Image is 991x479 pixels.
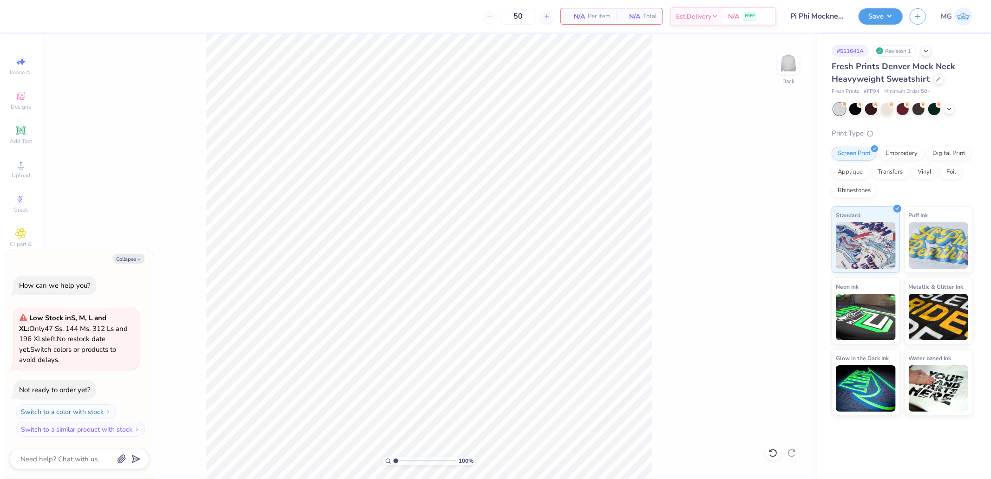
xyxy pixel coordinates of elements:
[836,210,860,220] span: Standard
[832,147,877,161] div: Screen Print
[728,12,739,21] span: N/A
[459,457,473,465] span: 100 %
[832,88,859,96] span: Fresh Prints
[912,165,938,179] div: Vinyl
[836,282,859,291] span: Neon Ink
[12,172,30,179] span: Upload
[832,165,869,179] div: Applique
[926,147,971,161] div: Digital Print
[19,313,128,364] span: Only 47 Ss, 144 Ms, 312 Ls and 196 XLs left. Switch colors or products to avoid delays.
[19,313,106,333] strong: Low Stock in S, M, L and XL :
[859,8,903,25] button: Save
[864,88,879,96] span: # FP94
[909,353,952,363] span: Water based Ink
[16,404,116,419] button: Switch to a color with stock
[873,45,916,57] div: Revision 1
[10,137,32,145] span: Add Text
[779,54,798,72] img: Back
[676,12,711,21] span: Est. Delivery
[884,88,931,96] span: Minimum Order: 50 +
[836,353,889,363] span: Glow in the Dark Ink
[113,254,144,264] button: Collapse
[782,77,794,85] div: Back
[19,385,91,395] div: Not ready to order yet?
[909,210,928,220] span: Puff Ink
[588,12,610,21] span: Per Item
[909,222,969,269] img: Puff Ink
[643,12,657,21] span: Total
[14,206,28,214] span: Greek
[836,365,896,412] img: Glow in the Dark Ink
[10,69,32,76] span: Image AI
[745,13,755,19] span: FREE
[16,422,145,437] button: Switch to a similar product with stock
[941,11,952,22] span: MG
[832,45,869,57] div: # 511641A
[954,7,972,26] img: Michael Galon
[879,147,924,161] div: Embroidery
[909,282,964,291] span: Metallic & Glitter Ink
[872,165,909,179] div: Transfers
[940,165,962,179] div: Foil
[783,7,852,26] input: Untitled Design
[832,128,972,139] div: Print Type
[566,12,585,21] span: N/A
[832,184,877,198] div: Rhinestones
[19,281,91,290] div: How can we help you?
[11,103,31,110] span: Designs
[622,12,640,21] span: N/A
[909,294,969,340] img: Metallic & Glitter Ink
[836,294,896,340] img: Neon Ink
[19,334,105,354] span: No restock date yet.
[909,365,969,412] img: Water based Ink
[134,427,140,432] img: Switch to a similar product with stock
[500,8,536,25] input: – –
[105,409,111,414] img: Switch to a color with stock
[941,7,972,26] a: MG
[5,240,37,255] span: Clipart & logos
[836,222,896,269] img: Standard
[832,61,955,84] span: Fresh Prints Denver Mock Neck Heavyweight Sweatshirt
